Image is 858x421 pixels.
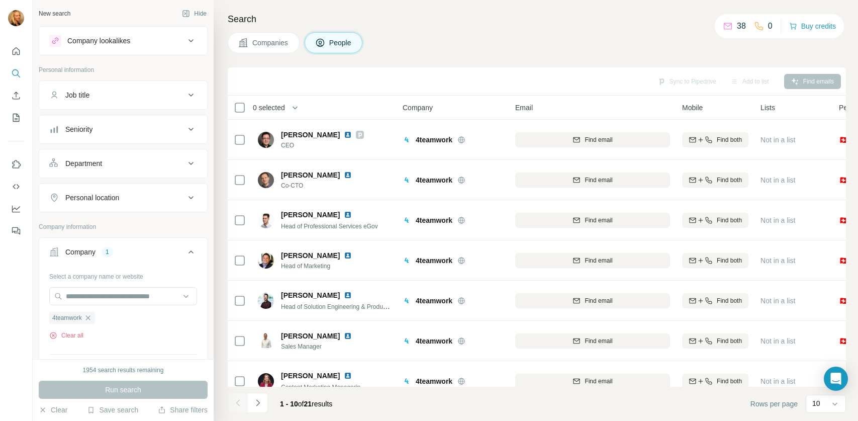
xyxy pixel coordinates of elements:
span: 🇨🇭 [839,175,847,185]
span: Find email [585,377,612,386]
button: Find both [682,293,748,308]
span: 0 selected [253,103,285,113]
div: Select a company name or website [49,268,197,281]
button: Find both [682,374,748,389]
span: Find email [585,336,612,346]
button: My lists [8,109,24,127]
img: Logo of 4teamwork [403,176,411,184]
button: Company lookalikes [39,29,207,53]
button: Feedback [8,222,24,240]
button: Use Surfe on LinkedIn [8,155,24,174]
button: Search [8,64,24,82]
button: Find email [515,293,670,308]
img: Logo of 4teamwork [403,377,411,385]
button: Find both [682,333,748,349]
img: Logo of 4teamwork [403,136,411,144]
span: Find both [717,135,742,144]
img: Avatar [8,10,24,26]
span: 21 [304,400,312,408]
span: Not in a list [760,257,795,265]
span: Not in a list [760,216,795,224]
span: Rows per page [750,399,798,409]
span: Head of Professional Services eGov [281,223,378,230]
img: Logo of 4teamwork [403,297,411,305]
button: Find both [682,213,748,228]
span: Head of Solution Engineering & Product Owner [281,302,407,310]
span: Find email [585,256,612,265]
span: Find email [585,135,612,144]
h4: Search [228,12,846,26]
span: Find email [585,296,612,305]
div: Company [65,247,96,257]
span: 🇨🇭 [839,256,847,266]
span: Content Marketing Managerin [281,384,360,391]
p: Personal information [39,65,208,74]
button: Hide [175,6,214,21]
span: 4teamwork [416,215,452,225]
span: Not in a list [760,136,795,144]
button: Find email [515,132,670,147]
span: Not in a list [760,337,795,345]
img: Logo of 4teamwork [403,337,411,345]
span: Find both [717,216,742,225]
div: New search [39,9,70,18]
button: Buy credits [789,19,836,33]
span: Not in a list [760,377,795,385]
img: Avatar [258,172,274,188]
button: Find both [682,253,748,268]
span: Lists [760,103,775,113]
button: Enrich CSV [8,87,24,105]
img: LinkedIn logo [344,332,352,340]
span: Find both [717,336,742,346]
div: Open Intercom Messenger [824,367,848,391]
button: Job title [39,83,207,107]
button: Department [39,151,207,176]
button: Find email [515,333,670,349]
span: 4teamwork [52,313,82,322]
img: LinkedIn logo [344,131,352,139]
img: Avatar [258,132,274,148]
img: Logo of 4teamwork [403,257,411,265]
button: Quick start [8,42,24,60]
span: 4teamwork [416,256,452,266]
img: LinkedIn logo [344,171,352,179]
div: Job title [65,90,89,100]
span: CEO [281,141,364,150]
img: Avatar [258,373,274,389]
button: Navigate to next page [248,393,268,413]
span: Head of Marketing [281,262,364,271]
span: Not in a list [760,297,795,305]
button: Clear [39,405,67,415]
button: Clear all [49,331,83,340]
span: Company [403,103,433,113]
span: Companies [252,38,289,48]
span: [PERSON_NAME] [281,290,340,300]
span: [PERSON_NAME] [281,371,340,381]
span: 4teamwork [416,175,452,185]
button: Find email [515,374,670,389]
button: Find email [515,253,670,268]
span: Find both [717,296,742,305]
span: 4teamwork [416,296,452,306]
span: 1 - 10 [280,400,298,408]
span: People [329,38,352,48]
span: of [298,400,304,408]
span: [PERSON_NAME] [281,130,340,140]
button: Seniority [39,117,207,141]
span: 4teamwork [416,135,452,145]
img: Avatar [258,252,274,269]
p: 10 [812,398,820,408]
div: Seniority [65,124,92,134]
div: Department [65,158,102,169]
button: Dashboard [8,200,24,218]
span: Email [515,103,533,113]
span: results [280,400,332,408]
span: 🇨🇭 [839,296,847,306]
div: 1 [102,247,113,257]
button: Save search [87,405,138,415]
span: 4teamwork [416,376,452,386]
p: 38 [737,20,746,32]
span: [PERSON_NAME] [281,210,340,220]
span: [PERSON_NAME] [281,250,340,261]
img: Avatar [258,293,274,309]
